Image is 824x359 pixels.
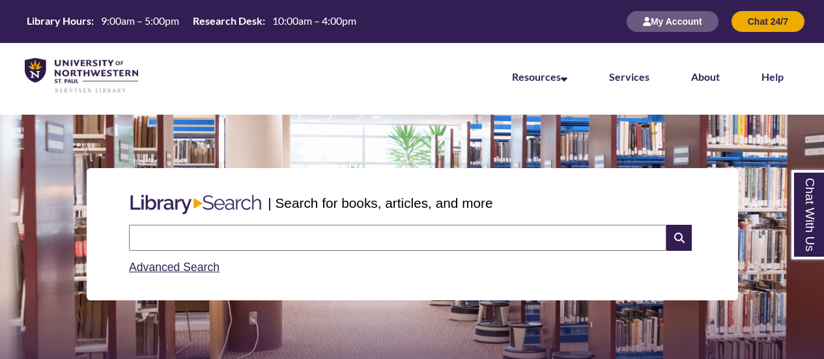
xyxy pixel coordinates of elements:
[732,11,804,32] button: Chat 24/7
[512,70,567,83] a: Resources
[761,70,784,83] a: Help
[609,70,649,83] a: Services
[268,193,492,213] p: | Search for books, articles, and more
[732,16,804,27] a: Chat 24/7
[627,11,718,32] button: My Account
[627,16,718,27] a: My Account
[21,14,362,28] table: Hours Today
[124,190,268,220] img: Libary Search
[25,58,138,94] img: UNWSP Library Logo
[21,14,362,29] a: Hours Today
[188,14,267,28] th: Research Desk:
[691,70,720,83] a: About
[666,225,691,251] i: Search
[21,14,96,28] th: Library Hours:
[101,14,179,27] span: 9:00am – 5:00pm
[129,261,220,274] a: Advanced Search
[272,14,356,27] span: 10:00am – 4:00pm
